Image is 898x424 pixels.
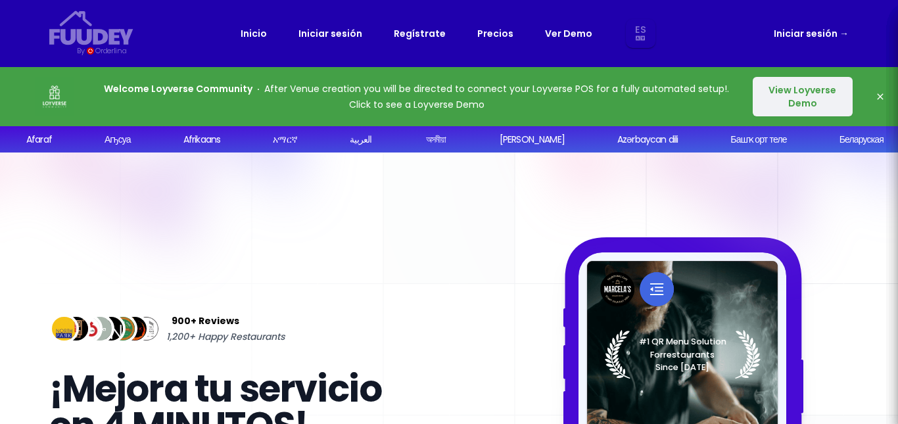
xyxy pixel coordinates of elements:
img: Review Img [120,314,150,344]
div: Azərbaycan dili [617,133,678,147]
img: Review Img [108,314,138,344]
a: Precios [477,26,513,41]
div: Аҧсуа [105,133,131,147]
div: Afrikaans [183,133,220,147]
img: Review Img [131,314,161,344]
img: Review Img [61,314,91,344]
img: Laurel [605,330,761,379]
a: Iniciar sesión [298,26,362,41]
div: By [77,45,84,57]
strong: Welcome Loyverse Community [104,82,252,95]
a: Iniciar sesión [774,26,849,41]
img: Review Img [73,314,103,344]
span: 900+ Reviews [172,313,239,329]
p: After Venue creation you will be directed to connect your Loyverse POS for a fully automated setu... [100,81,734,112]
div: Afaraf [26,133,52,147]
div: Беларуская [839,133,883,147]
div: [PERSON_NAME] [500,133,565,147]
svg: {/* Added fill="currentColor" here */} {/* This rectangle defines the background. Its explicit fi... [49,11,133,45]
a: Regístrate [394,26,446,41]
span: 1,200+ Happy Restaurants [166,329,285,344]
div: Башҡорт теле [730,133,786,147]
span: → [839,27,849,40]
div: አማርኛ [273,133,297,147]
div: العربية [350,133,371,147]
img: Review Img [97,314,126,344]
img: Review Img [85,314,114,344]
a: Inicio [241,26,267,41]
div: Orderlina [95,45,126,57]
a: Ver Demo [545,26,592,41]
button: View Loyverse Demo [753,77,853,116]
img: Review Img [49,314,79,344]
div: অসমীয়া [425,133,446,147]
